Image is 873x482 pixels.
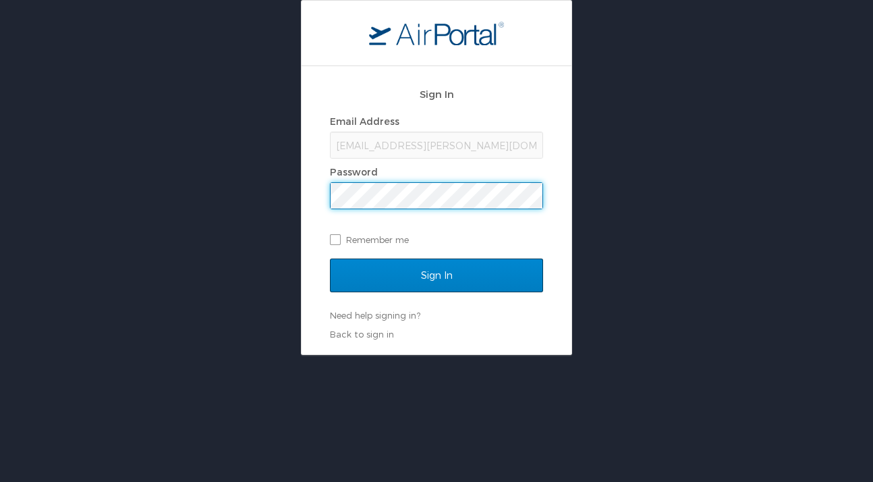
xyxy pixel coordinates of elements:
[330,166,378,178] label: Password
[330,115,399,127] label: Email Address
[330,259,543,292] input: Sign In
[369,21,504,45] img: logo
[330,329,394,340] a: Back to sign in
[330,86,543,102] h2: Sign In
[330,230,543,250] label: Remember me
[330,310,420,321] a: Need help signing in?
